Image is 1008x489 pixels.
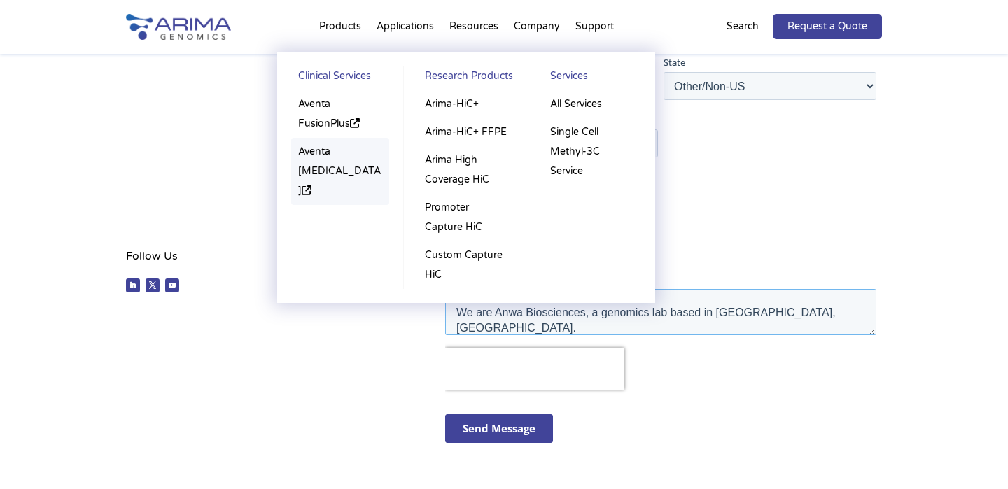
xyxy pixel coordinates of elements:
[773,14,882,39] a: Request a Quote
[543,66,641,90] a: Services
[418,118,515,146] a: Arima-HiC+ FFPE
[291,90,389,138] a: Aventa FusionPlus
[727,17,759,36] p: Search
[543,90,641,118] a: All Services
[418,194,515,241] a: Promoter Capture HiC
[126,247,403,276] h4: Follow Us
[418,146,515,194] a: Arima High Coverage HiC
[291,66,389,90] a: Clinical Services
[126,14,231,40] img: Arima-Genomics-logo
[418,90,515,118] a: Arima-HiC+
[165,278,179,292] a: Follow on Youtube
[126,278,140,292] a: Follow on LinkedIn
[146,278,160,292] a: Follow on X
[418,241,515,289] a: Custom Capture HiC
[418,66,515,90] a: Research Products
[291,138,389,205] a: Aventa [MEDICAL_DATA]
[543,118,641,185] a: Single Cell Methyl-3C Service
